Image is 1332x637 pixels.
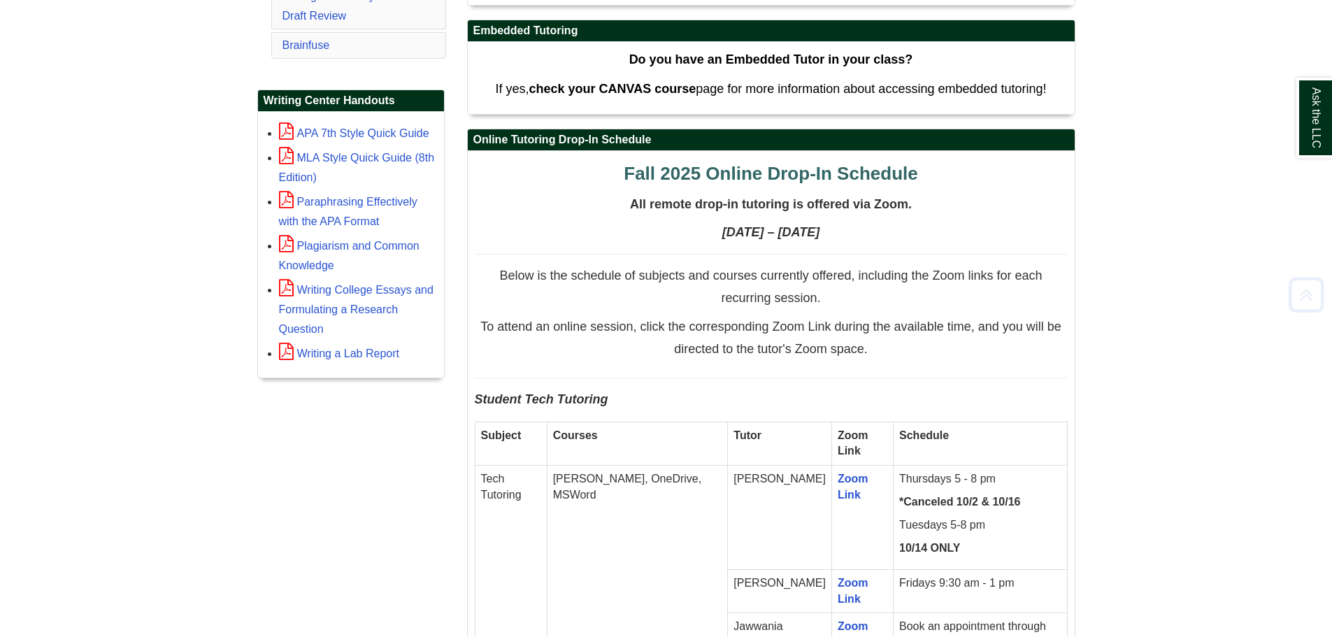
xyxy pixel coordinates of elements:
a: Zoom Link [838,577,868,605]
a: APA 7th Style Quick Guide [279,127,429,139]
span: To attend an online session, click the corresponding Zoom Link during the available time, and you... [480,320,1061,356]
span: Below is the schedule of subjects and courses currently offered, including the Zoom links for eac... [499,269,1042,305]
strong: Zoom Link [838,429,868,457]
strong: Courses [553,429,598,441]
a: Writing a Lab Report [279,348,399,359]
p: Fridays 9:30 am - 1 pm [899,575,1061,592]
h2: Writing Center Handouts [258,90,444,112]
a: Zoom Link [838,473,868,501]
strong: 10/14 ONLY [899,542,960,554]
span: Fall 2025 Online Drop-In Schedule [624,163,917,184]
a: Plagiarism and Common Knowledge [279,240,420,271]
td: [PERSON_NAME] [728,466,832,569]
h2: Embedded Tutoring [468,20,1075,42]
strong: *Canceled 10/2 & 10/16 [899,496,1020,508]
strong: check your CANVAS course [529,82,696,96]
span: If yes, page for more information about accessing embedded tutoring! [495,82,1046,96]
p: [PERSON_NAME], OneDrive, MSWord [553,471,722,503]
a: Paraphrasing Effectively with the APA Format [279,196,417,227]
strong: [DATE] – [DATE] [722,225,819,239]
strong: Subject [481,429,522,441]
h2: Online Tutoring Drop-In Schedule [468,129,1075,151]
strong: Do you have an Embedded Tutor in your class? [629,52,913,66]
p: Tuesdays 5-8 pm [899,517,1061,534]
strong: Schedule [899,429,949,441]
a: MLA Style Quick Guide (8th Edition) [279,152,435,183]
a: Brainfuse [282,39,330,51]
p: Thursdays 5 - 8 pm [899,471,1061,487]
span: All remote drop-in tutoring is offered via Zoom. [630,197,912,211]
a: Back to Top [1284,285,1329,304]
span: Student Tech Tutoring [475,392,608,406]
strong: Tutor [733,429,761,441]
a: Writing College Essays and Formulating a Research Question [279,284,434,335]
td: [PERSON_NAME] [728,569,832,613]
